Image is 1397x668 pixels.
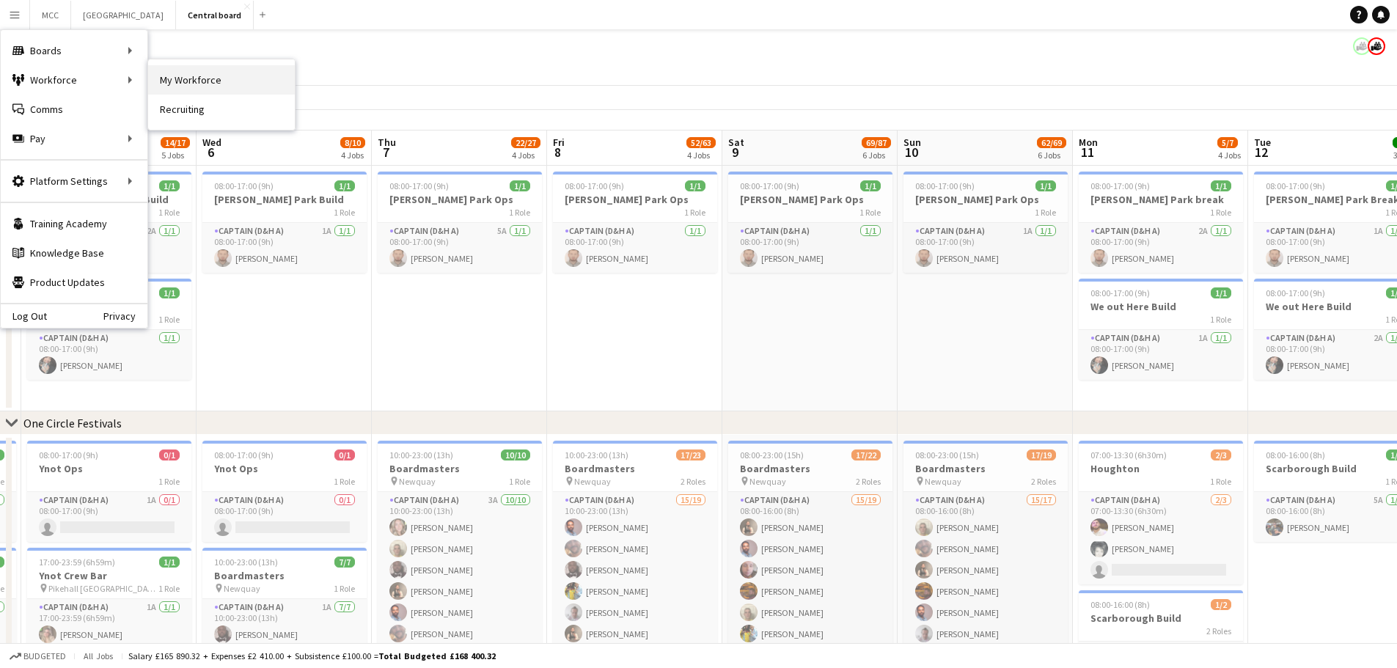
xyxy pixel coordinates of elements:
app-job-card: 10:00-23:00 (13h)17/23Boardmasters Newquay2 RolesCaptain (D&H A)15/1910:00-23:00 (13h)[PERSON_NAM... [553,441,717,658]
h3: [PERSON_NAME] Park Ops [378,193,542,206]
div: 08:00-23:00 (15h)17/19Boardmasters Newquay2 RolesCaptain (D&H A)15/1708:00-16:00 (8h)[PERSON_NAME... [903,441,1068,658]
span: 1/1 [510,180,530,191]
app-card-role: Captain (D&H A)1A1/108:00-17:00 (9h)[PERSON_NAME] [903,223,1068,273]
span: 08:00-17:00 (9h) [1266,287,1325,298]
h3: Ynot Ops [202,462,367,475]
span: Newquay [224,583,260,594]
span: Newquay [399,476,436,487]
span: 1 Role [334,476,355,487]
span: 08:00-17:00 (9h) [214,449,274,460]
button: [GEOGRAPHIC_DATA] [71,1,176,29]
h3: [PERSON_NAME] Park Build [202,193,367,206]
app-card-role: Captain (D&H A)1/108:00-17:00 (9h)[PERSON_NAME] [728,223,892,273]
button: Central board [176,1,254,29]
h3: Ynot Ops [27,462,191,475]
div: 4 Jobs [341,150,364,161]
div: 08:00-17:00 (9h)0/1Ynot Ops1 RoleCaptain (D&H A)0/108:00-17:00 (9h) [202,441,367,542]
span: 9 [726,144,744,161]
span: Budgeted [23,651,66,661]
span: 7 [375,144,396,161]
span: Wed [202,136,221,149]
app-card-role: Captain (D&H A)1A1/108:00-17:00 (9h)[PERSON_NAME] [1079,330,1243,380]
span: 1 Role [158,476,180,487]
span: 1 Role [158,314,180,325]
div: Pay [1,124,147,153]
app-job-card: 08:00-17:00 (9h)1/1[PERSON_NAME] Park Build1 RoleCaptain (D&H A)1A1/108:00-17:00 (9h)[PERSON_NAME] [202,172,367,273]
div: 4 Jobs [687,150,715,161]
div: 08:00-17:00 (9h)0/1Ynot Ops1 RoleCaptain (D&H A)1A0/108:00-17:00 (9h) [27,441,191,542]
app-card-role: Captain (D&H A)2A1/108:00-17:00 (9h)[PERSON_NAME] [1079,223,1243,273]
h3: Houghton [1079,462,1243,475]
span: 10:00-23:00 (13h) [389,449,453,460]
span: 1/1 [334,180,355,191]
span: 1 Role [859,207,881,218]
div: 08:00-17:00 (9h)1/1[PERSON_NAME] Park Ops1 RoleCaptain (D&H A)1A1/108:00-17:00 (9h)[PERSON_NAME] [903,172,1068,273]
span: Total Budgeted £168 400.32 [378,650,496,661]
span: 1 Role [158,583,180,594]
button: MCC [30,1,71,29]
span: 1/1 [159,287,180,298]
app-card-role: Captain (D&H A)1A0/108:00-17:00 (9h) [27,492,191,542]
a: Log Out [1,310,47,322]
span: 5/7 [1217,137,1238,148]
app-user-avatar: Henrietta Hovanyecz [1368,37,1385,55]
span: 11 [1077,144,1098,161]
span: 17:00-23:59 (6h59m) [39,557,115,568]
span: 2 Roles [681,476,705,487]
span: Newquay [749,476,786,487]
a: Comms [1,95,147,124]
span: 08:00-16:00 (8h) [1266,449,1325,460]
h3: Scarborough Build [1079,612,1243,625]
span: All jobs [81,650,116,661]
div: 6 Jobs [862,150,890,161]
span: 1/1 [159,557,180,568]
span: 10:00-23:00 (13h) [565,449,628,460]
span: 08:00-23:00 (15h) [740,449,804,460]
span: 69/87 [862,137,891,148]
div: Platform Settings [1,166,147,196]
button: Budgeted [7,648,68,664]
span: 07:00-13:30 (6h30m) [1090,449,1167,460]
app-card-role: Captain (D&H A)5A1/108:00-17:00 (9h)[PERSON_NAME] [378,223,542,273]
span: 1 Role [334,207,355,218]
span: 1 Role [509,207,530,218]
app-card-role: Captain (D&H A)1/108:00-17:00 (9h)[PERSON_NAME] [553,223,717,273]
span: Pikehall [GEOGRAPHIC_DATA] [48,583,158,594]
h3: Boardmasters [378,462,542,475]
span: 08:00-17:00 (9h) [1090,287,1150,298]
div: 4 Jobs [512,150,540,161]
span: 2/3 [1211,449,1231,460]
span: 10/10 [501,449,530,460]
app-job-card: 08:00-17:00 (9h)1/1[PERSON_NAME] Park break1 RoleCaptain (D&H A)2A1/108:00-17:00 (9h)[PERSON_NAME] [1079,172,1243,273]
div: One Circle Festivals [23,416,122,430]
app-job-card: 07:00-13:30 (6h30m)2/3Houghton1 RoleCaptain (D&H A)2/307:00-13:30 (6h30m)[PERSON_NAME][PERSON_NAME] [1079,441,1243,584]
span: 62/69 [1037,137,1066,148]
span: 17/19 [1027,449,1056,460]
div: 08:00-17:00 (9h)1/1[PERSON_NAME] Park Ops1 RoleCaptain (D&H A)1/108:00-17:00 (9h)[PERSON_NAME] [728,172,892,273]
span: 08:00-17:00 (9h) [389,180,449,191]
span: 6 [200,144,221,161]
span: 1/1 [860,180,881,191]
div: 4 Jobs [1218,150,1241,161]
h3: [PERSON_NAME] Park Ops [903,193,1068,206]
span: 1 Role [1210,476,1231,487]
span: Thu [378,136,396,149]
span: 08:00-17:00 (9h) [740,180,799,191]
span: 8/10 [340,137,365,148]
div: 17:00-23:59 (6h59m)1/1Ynot Crew Bar Pikehall [GEOGRAPHIC_DATA]1 RoleCaptain (D&H A)1A1/117:00-23:... [27,548,191,649]
span: 1 Role [684,207,705,218]
span: 1 Role [509,476,530,487]
span: Fri [553,136,565,149]
app-job-card: 08:00-23:00 (15h)17/22Boardmasters Newquay2 RolesCaptain (D&H A)15/1908:00-16:00 (8h)[PERSON_NAME... [728,441,892,658]
span: 08:00-23:00 (15h) [915,449,979,460]
app-card-role: Captain (D&H A)1A1/108:00-17:00 (9h)[PERSON_NAME] [202,223,367,273]
span: Newquay [925,476,961,487]
h3: We out Here Build [1079,300,1243,313]
span: 1/1 [1211,287,1231,298]
app-job-card: 08:00-17:00 (9h)1/1[PERSON_NAME] Park Ops1 RoleCaptain (D&H A)5A1/108:00-17:00 (9h)[PERSON_NAME] [378,172,542,273]
h3: [PERSON_NAME] Park break [1079,193,1243,206]
span: 2 Roles [1206,625,1231,636]
span: 8 [551,144,565,161]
